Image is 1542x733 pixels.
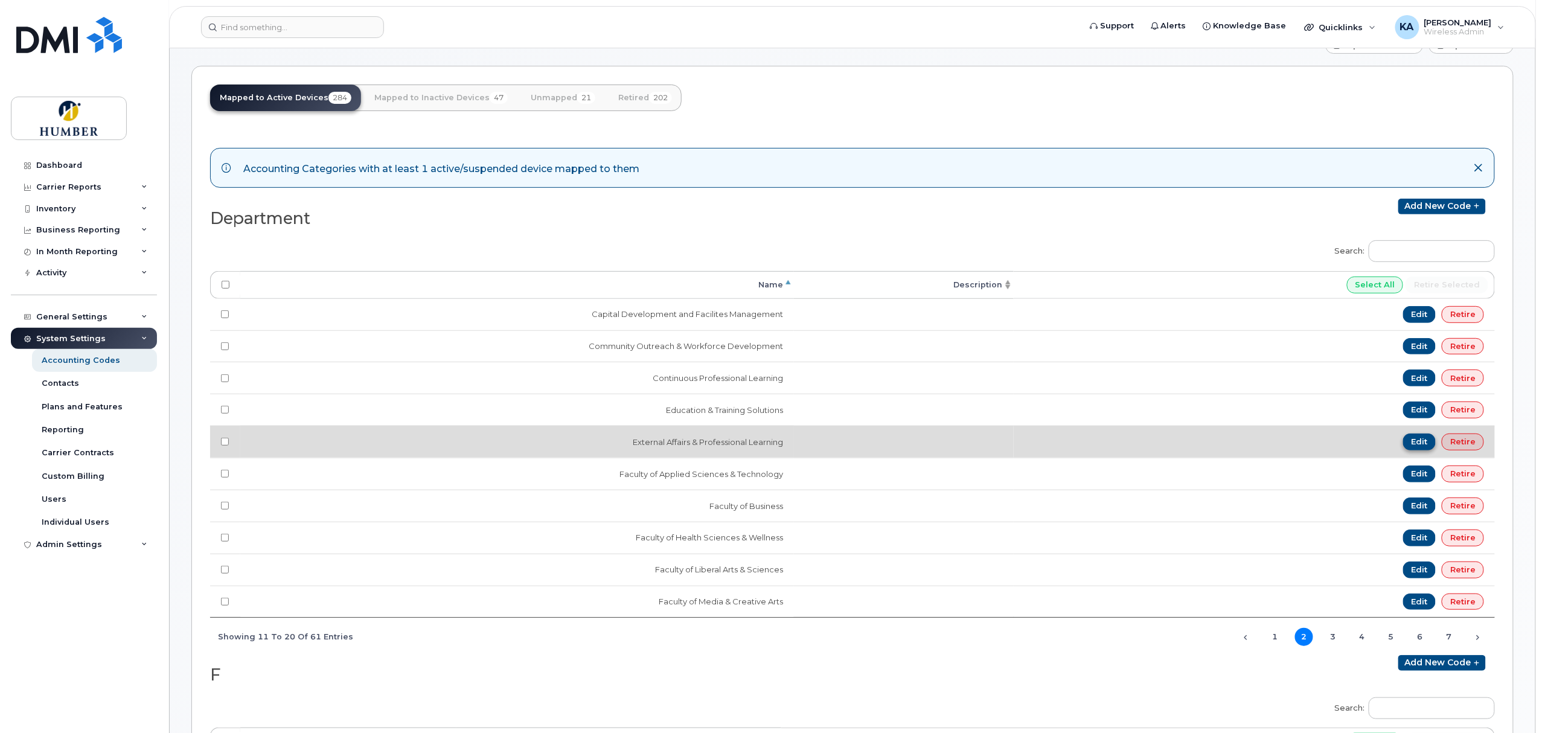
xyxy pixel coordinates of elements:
[1382,628,1400,646] a: 5
[328,92,351,104] span: 284
[210,210,843,228] h2: Department
[1403,594,1436,610] a: Edit
[1424,27,1492,37] span: Wireless Admin
[1469,628,1487,646] a: Next
[1296,15,1384,39] div: Quicklinks
[240,586,794,618] td: Faculty of Media & Creative Arts
[1347,277,1404,293] input: Select All
[1442,338,1484,355] a: Retire
[240,362,794,394] td: Continuous Professional Learning
[1403,370,1436,386] a: Edit
[1161,20,1186,32] span: Alerts
[1442,498,1484,514] a: Retire
[240,394,794,426] td: Education & Training Solutions
[1195,14,1295,38] a: Knowledge Base
[577,92,595,104] span: 21
[1266,628,1284,646] a: 1
[649,92,672,104] span: 202
[1403,498,1436,514] a: Edit
[1442,466,1484,482] a: Retire
[1440,628,1458,646] a: 7
[1442,434,1484,450] a: Retire
[794,271,1014,299] th: Description: activate to sort column ascending
[365,85,517,111] a: Mapped to Inactive Devices
[243,159,639,176] div: Accounting Categories with at least 1 active/suspended device mapped to them
[1398,655,1486,671] a: Add new code
[1398,199,1486,214] a: Add new code
[240,554,794,586] td: Faculty of Liberal Arts & Sciences
[1442,306,1484,323] a: Retire
[210,626,353,646] div: Showing 11 to 20 of 61 entries
[1369,697,1495,719] input: Search:
[240,490,794,522] td: Faculty of Business
[1442,594,1484,610] a: Retire
[609,85,682,111] a: Retired
[1403,306,1436,323] a: Edit
[1369,240,1495,262] input: Search:
[1442,370,1484,386] a: Retire
[240,426,794,458] td: External Affairs & Professional Learning
[240,522,794,554] td: Faculty of Health Sciences & Wellness
[240,458,794,490] td: Faculty of Applied Sciences & Technology
[1411,628,1429,646] a: 6
[240,299,794,330] td: Capital Development and Facilites Management
[1403,338,1436,355] a: Edit
[1081,14,1142,38] a: Support
[1319,22,1363,32] span: Quicklinks
[1442,530,1484,546] a: Retire
[1237,628,1255,646] a: Previous
[210,666,843,684] h2: F
[1327,690,1495,723] label: Search:
[1442,562,1484,578] a: Retire
[1387,15,1513,39] div: Kathy Ancimer
[1403,530,1436,546] a: Edit
[1214,20,1287,32] span: Knowledge Base
[1403,466,1436,482] a: Edit
[201,16,384,38] input: Find something...
[1324,628,1342,646] a: 3
[1100,20,1134,32] span: Support
[1424,18,1492,27] span: [PERSON_NAME]
[490,92,508,104] span: 47
[240,271,794,299] th: Name: activate to sort column descending
[1295,628,1313,646] a: 2
[1442,402,1484,418] a: Retire
[1403,562,1436,578] a: Edit
[240,330,794,362] td: Community Outreach & Workforce Development
[1403,402,1436,418] a: Edit
[1400,20,1414,34] span: KA
[521,85,605,111] a: Unmapped
[1353,628,1371,646] a: 4
[1142,14,1195,38] a: Alerts
[1403,434,1436,450] a: Edit
[1327,232,1495,266] label: Search:
[210,85,361,111] a: Mapped to Active Devices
